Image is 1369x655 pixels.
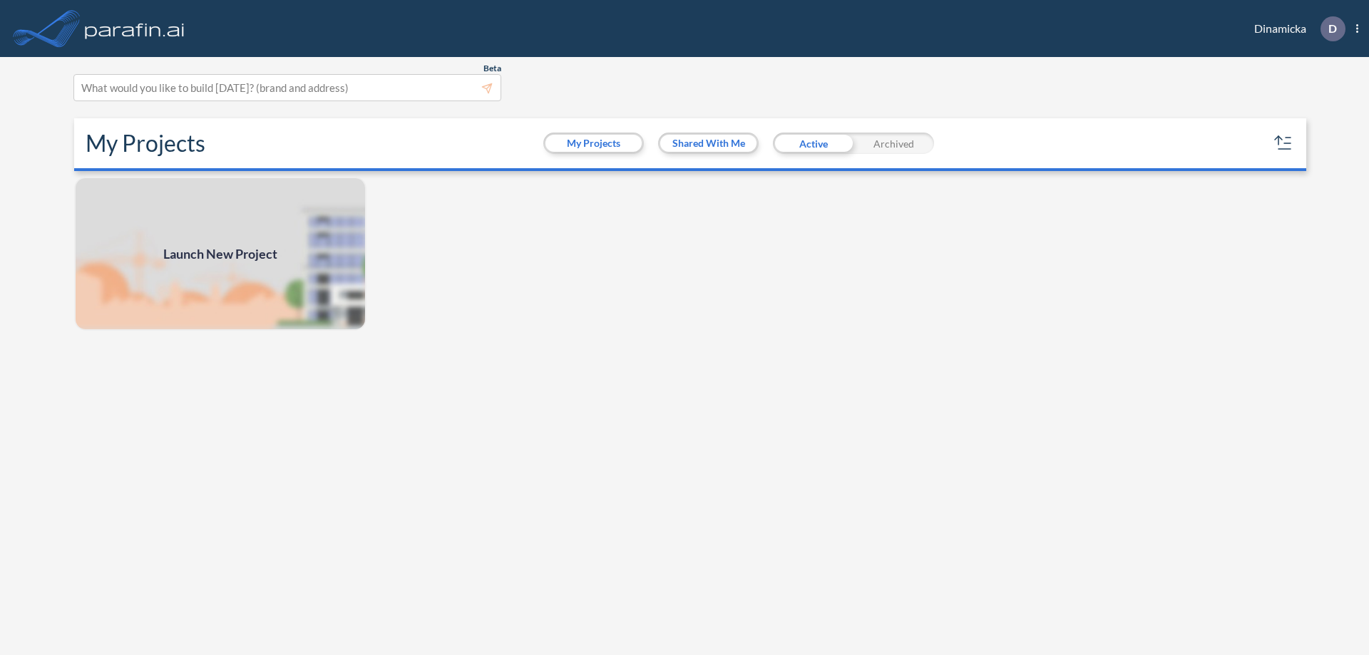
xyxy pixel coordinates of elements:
[82,14,188,43] img: logo
[1233,16,1358,41] div: Dinamicka
[1328,22,1337,35] p: D
[163,244,277,264] span: Launch New Project
[483,63,501,74] span: Beta
[74,177,366,331] a: Launch New Project
[545,135,642,152] button: My Projects
[1272,132,1295,155] button: sort
[773,133,853,154] div: Active
[853,133,934,154] div: Archived
[86,130,205,157] h2: My Projects
[74,177,366,331] img: add
[660,135,757,152] button: Shared With Me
